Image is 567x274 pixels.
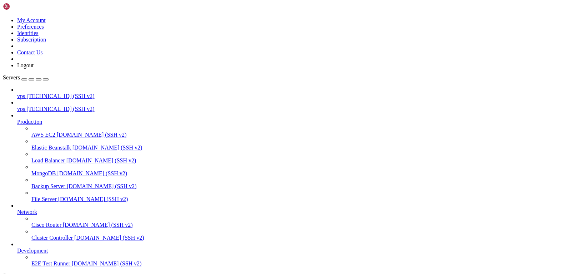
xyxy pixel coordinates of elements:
[31,170,564,177] a: MongoDB [DOMAIN_NAME] (SSH v2)
[72,145,142,151] span: [DOMAIN_NAME] (SSH v2)
[17,106,564,112] a: vps [TECHNICAL_ID] (SSH v2)
[31,228,564,241] li: Cluster Controller [DOMAIN_NAME] (SSH v2)
[31,164,564,177] li: MongoDB [DOMAIN_NAME] (SSH v2)
[31,222,564,228] a: Cisco Router [DOMAIN_NAME] (SSH v2)
[31,260,70,266] span: E2E Test Runner
[31,190,564,202] li: File Server [DOMAIN_NAME] (SSH v2)
[67,183,137,189] span: [DOMAIN_NAME] (SSH v2)
[66,157,136,163] span: [DOMAIN_NAME] (SSH v2)
[17,99,564,112] li: vps [TECHNICAL_ID] (SSH v2)
[17,49,43,55] a: Contact Us
[17,30,39,36] a: Identities
[31,235,564,241] a: Cluster Controller [DOMAIN_NAME] (SSH v2)
[31,222,61,228] span: Cisco Router
[31,138,564,151] li: Elastic Beanstalk [DOMAIN_NAME] (SSH v2)
[31,215,564,228] li: Cisco Router [DOMAIN_NAME] (SSH v2)
[31,145,564,151] a: Elastic Beanstalk [DOMAIN_NAME] (SSH v2)
[17,36,46,43] a: Subscription
[17,112,564,202] li: Production
[31,170,56,176] span: MongoDB
[26,93,94,99] span: [TECHNICAL_ID] (SSH v2)
[26,106,94,112] span: [TECHNICAL_ID] (SSH v2)
[31,196,57,202] span: File Server
[58,196,128,202] span: [DOMAIN_NAME] (SSH v2)
[17,93,25,99] span: vps
[17,209,564,215] a: Network
[31,235,73,241] span: Cluster Controller
[57,132,127,138] span: [DOMAIN_NAME] (SSH v2)
[74,235,144,241] span: [DOMAIN_NAME] (SSH v2)
[31,157,65,163] span: Load Balancer
[17,93,564,99] a: vps [TECHNICAL_ID] (SSH v2)
[31,183,564,190] a: Backup Server [DOMAIN_NAME] (SSH v2)
[31,157,564,164] a: Load Balancer [DOMAIN_NAME] (SSH v2)
[17,248,564,254] a: Development
[31,132,564,138] a: AWS EC2 [DOMAIN_NAME] (SSH v2)
[72,260,142,266] span: [DOMAIN_NAME] (SSH v2)
[17,209,37,215] span: Network
[3,3,44,10] img: Shellngn
[3,74,20,80] span: Servers
[17,87,564,99] li: vps [TECHNICAL_ID] (SSH v2)
[17,119,564,125] a: Production
[3,74,49,80] a: Servers
[31,177,564,190] li: Backup Server [DOMAIN_NAME] (SSH v2)
[17,248,48,254] span: Development
[17,202,564,241] li: Network
[17,24,44,30] a: Preferences
[17,106,25,112] span: vps
[31,254,564,267] li: E2E Test Runner [DOMAIN_NAME] (SSH v2)
[57,170,127,176] span: [DOMAIN_NAME] (SSH v2)
[31,132,55,138] span: AWS EC2
[31,145,71,151] span: Elastic Beanstalk
[31,260,564,267] a: E2E Test Runner [DOMAIN_NAME] (SSH v2)
[31,125,564,138] li: AWS EC2 [DOMAIN_NAME] (SSH v2)
[17,62,34,68] a: Logout
[31,183,65,189] span: Backup Server
[63,222,133,228] span: [DOMAIN_NAME] (SSH v2)
[31,151,564,164] li: Load Balancer [DOMAIN_NAME] (SSH v2)
[17,17,46,23] a: My Account
[17,119,42,125] span: Production
[31,196,564,202] a: File Server [DOMAIN_NAME] (SSH v2)
[17,241,564,267] li: Development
